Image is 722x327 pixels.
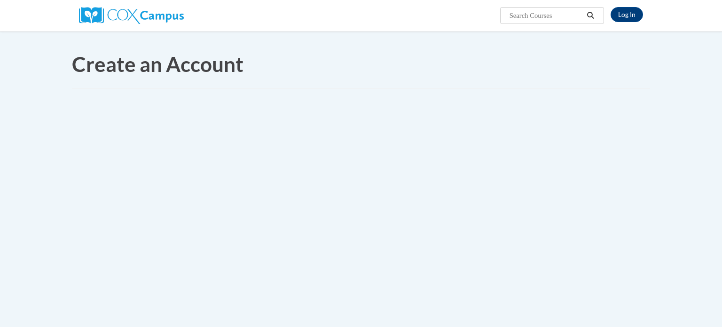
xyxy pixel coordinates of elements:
input: Search Courses [509,10,584,21]
span: Create an Account [72,52,243,76]
button: Search [584,10,598,21]
a: Log In [611,7,643,22]
img: Cox Campus [79,7,184,24]
a: Cox Campus [79,11,184,19]
i:  [587,12,595,19]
